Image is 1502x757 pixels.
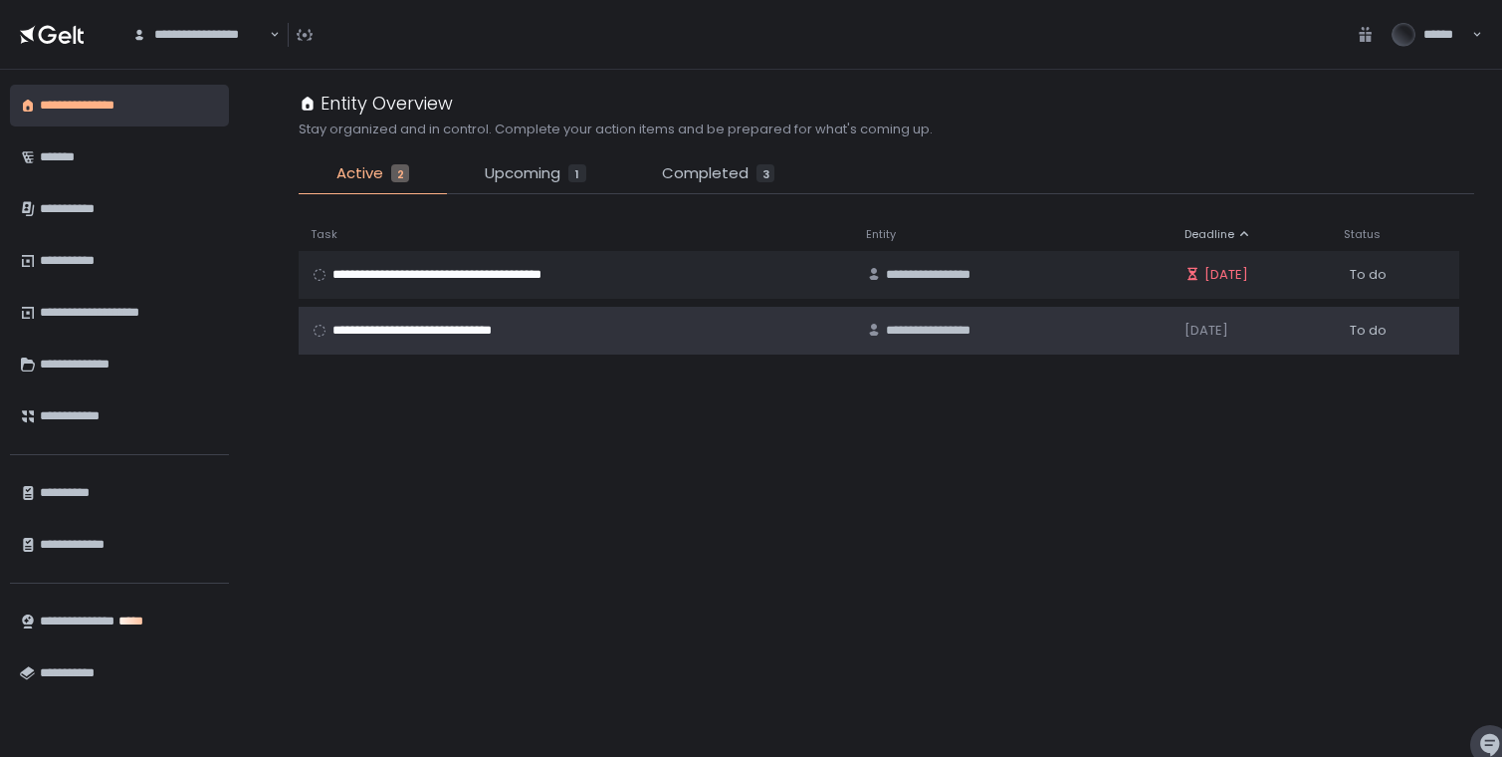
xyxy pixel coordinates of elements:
span: Task [311,227,337,242]
span: Entity [866,227,896,242]
span: To do [1350,266,1387,284]
h2: Stay organized and in control. Complete your action items and be prepared for what's coming up. [299,121,933,138]
span: To do [1350,322,1387,340]
div: 2 [391,164,409,182]
span: [DATE] [1184,322,1228,340]
span: Completed [662,162,749,185]
span: Active [336,162,383,185]
input: Search for option [267,25,268,45]
div: 1 [568,164,586,182]
div: 3 [756,164,774,182]
div: Search for option [119,14,280,56]
span: Status [1344,227,1381,242]
div: Entity Overview [299,90,453,117]
span: Upcoming [485,162,560,185]
span: [DATE] [1204,266,1248,284]
span: Deadline [1184,227,1234,242]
